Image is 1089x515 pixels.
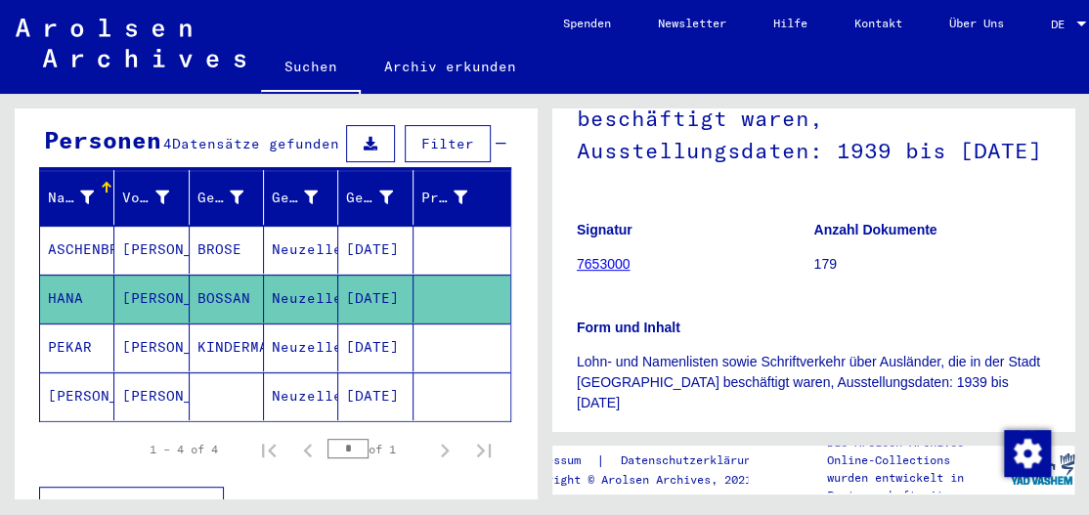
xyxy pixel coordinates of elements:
button: First page [249,430,288,469]
mat-cell: [PERSON_NAME] [114,275,189,322]
b: Anzahl Dokumente [814,222,937,237]
mat-cell: [PERSON_NAME] [114,323,189,371]
mat-cell: Neuzelle/Guben [264,275,338,322]
button: Last page [464,430,503,469]
mat-cell: BOSSAN [190,275,264,322]
mat-cell: [PERSON_NAME] [114,372,189,420]
div: Geburtsdatum [346,188,392,208]
mat-cell: KINDERMANN [190,323,264,371]
div: Vorname [122,188,168,208]
mat-header-cell: Prisoner # [414,170,510,225]
button: Next page [425,430,464,469]
p: Copyright © Arolsen Archives, 2021 [519,471,781,489]
span: 4 [163,135,172,152]
span: Weniger anzeigen [56,496,196,514]
mat-cell: PEKAR [40,323,114,371]
a: Suchen [261,43,361,94]
img: Zustimmung ändern [1004,430,1051,477]
div: Vorname [122,182,193,213]
a: Archiv erkunden [361,43,540,90]
mat-cell: BROSE [190,226,264,274]
mat-header-cell: Geburt‏ [264,170,338,225]
p: wurden entwickelt in Partnerschaft mit [827,469,1010,504]
span: DE [1051,18,1072,31]
div: Prisoner # [421,182,492,213]
div: Geburt‏ [272,182,342,213]
button: Previous page [288,430,327,469]
div: Nachname [48,182,118,213]
mat-cell: Neuzelle/Guben [264,323,338,371]
mat-cell: Neuzelle/Guben [264,226,338,274]
div: Nachname [48,188,94,208]
b: Form und Inhalt [577,320,680,335]
mat-cell: HANA [40,275,114,322]
mat-header-cell: Vorname [114,170,189,225]
mat-cell: [DATE] [338,226,413,274]
div: Geburtsname [197,182,268,213]
div: 1 – 4 of 4 [150,441,218,458]
mat-header-cell: Geburtsdatum [338,170,413,225]
mat-cell: [DATE] [338,323,413,371]
span: Datensätze gefunden [172,135,339,152]
p: 179 [814,254,1051,275]
mat-cell: [DATE] [338,372,413,420]
mat-cell: [PERSON_NAME] [40,372,114,420]
div: Zustimmung ändern [1003,429,1050,476]
div: Geburtsdatum [346,182,416,213]
div: of 1 [327,440,425,458]
p: Lohn- und Namenlisten sowie Schriftverkehr über Ausländer, die in der Stadt [GEOGRAPHIC_DATA] bes... [577,352,1050,413]
span: Filter [421,135,474,152]
mat-header-cell: Nachname [40,170,114,225]
mat-cell: ASCHENBRENNER [40,226,114,274]
b: Signatur [577,222,632,237]
p: Die Arolsen Archives Online-Collections [827,434,1010,469]
img: Arolsen_neg.svg [16,19,245,67]
div: Geburtsname [197,188,243,208]
mat-header-cell: Geburtsname [190,170,264,225]
div: Geburt‏ [272,188,318,208]
div: Personen [44,122,161,157]
div: | [519,451,781,471]
a: Datenschutzerklärung [605,451,781,471]
button: Filter [405,125,491,162]
mat-cell: Neuzelle/Guben [264,372,338,420]
mat-cell: [PERSON_NAME] [114,226,189,274]
a: Impressum [519,451,596,471]
div: Prisoner # [421,188,467,208]
a: 7653000 [577,256,631,272]
mat-cell: [DATE] [338,275,413,322]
